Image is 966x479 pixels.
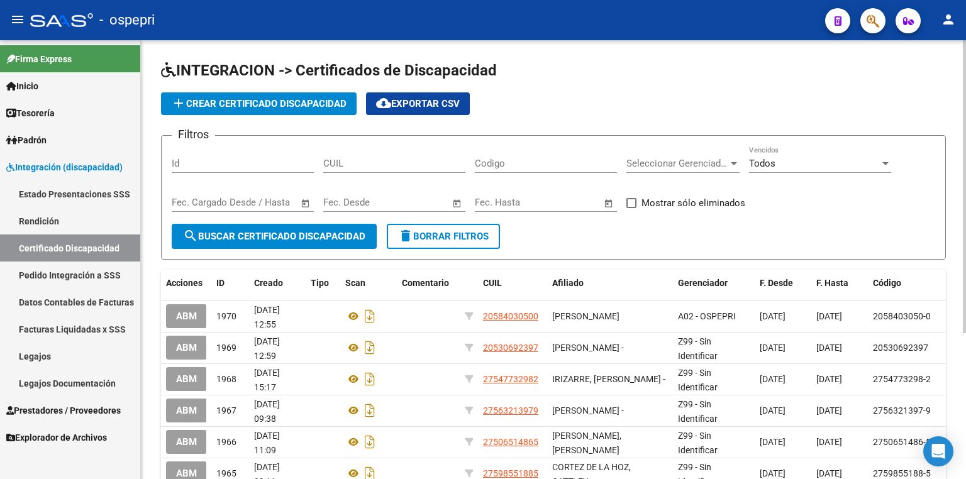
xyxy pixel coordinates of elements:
span: - ospepri [99,6,155,34]
span: Padrón [6,133,47,147]
span: Z99 - Sin Identificar [678,431,718,455]
input: Fecha fin [386,197,447,208]
button: Open calendar [450,196,465,211]
button: Exportar CSV [366,92,470,115]
span: [DATE] [760,343,786,353]
span: Prestadores / Proveedores [6,404,121,417]
span: Z99 - Sin Identificar [678,368,718,392]
span: 1969 [216,343,236,353]
span: 2754773298-2 [873,374,931,384]
datatable-header-cell: Tipo [306,270,340,297]
mat-icon: menu [10,12,25,27]
span: [DATE] [816,374,842,384]
span: 2058403050-0 [873,311,931,321]
span: Tipo [311,278,329,288]
span: Mostrar sólo eliminados [641,195,745,211]
span: [DATE] [816,311,842,321]
datatable-header-cell: Comentario [397,270,460,297]
span: ABM [176,437,197,448]
span: Comentario [402,278,449,288]
span: 1965 [216,468,236,478]
span: Scan [345,278,365,288]
span: Creado [254,278,283,288]
input: Fecha inicio [475,197,526,208]
input: Fecha inicio [323,197,374,208]
button: Buscar Certificado Discapacidad [172,224,377,249]
h3: Filtros [172,126,215,143]
span: 27547732982 [483,374,538,384]
span: ABM [176,311,197,322]
span: [DATE] 09:38 [254,399,280,424]
span: [DATE] [760,468,786,478]
button: ABM [166,399,207,422]
span: ID [216,278,225,288]
span: Integración (discapacidad) [6,160,123,174]
span: 20584030500 [483,311,538,321]
mat-icon: add [171,96,186,111]
span: Acciones [166,278,203,288]
button: ABM [166,367,207,390]
span: [DATE] 11:09 [254,431,280,455]
span: 2759855188-5 [873,468,931,478]
datatable-header-cell: Afiliado [547,270,673,297]
datatable-header-cell: CUIL [478,270,547,297]
datatable-header-cell: Gerenciador [673,270,755,297]
span: [PERSON_NAME] [552,311,619,321]
span: IRIZARRE, [PERSON_NAME] - [552,374,665,384]
i: Descargar documento [362,432,378,452]
span: Todos [749,158,775,169]
span: [DATE] 12:59 [254,336,280,361]
span: F. Desde [760,278,793,288]
span: [PERSON_NAME] - [552,405,624,416]
span: [DATE] [816,468,842,478]
button: ABM [166,430,207,453]
button: ABM [166,336,207,359]
span: ABM [176,343,197,354]
span: [DATE] [760,311,786,321]
i: Descargar documento [362,369,378,389]
span: 1966 [216,437,236,447]
span: Exportar CSV [376,98,460,109]
span: Seleccionar Gerenciador [626,158,728,169]
div: Open Intercom Messenger [923,436,953,466]
span: [DATE] [760,405,786,416]
span: Crear Certificado Discapacidad [171,98,347,109]
datatable-header-cell: F. Desde [755,270,811,297]
mat-icon: search [183,228,198,243]
span: [DATE] [760,374,786,384]
datatable-header-cell: Scan [340,270,397,297]
datatable-header-cell: Creado [249,270,306,297]
span: Gerenciador [678,278,728,288]
span: [DATE] [816,405,842,416]
span: Tesorería [6,106,55,120]
datatable-header-cell: Acciones [161,270,211,297]
button: ABM [166,304,207,328]
span: 1970 [216,311,236,321]
datatable-header-cell: F. Hasta [811,270,868,297]
i: Descargar documento [362,400,378,421]
button: Crear Certificado Discapacidad [161,92,357,115]
span: Buscar Certificado Discapacidad [183,231,365,242]
i: Descargar documento [362,338,378,358]
span: Z99 - Sin Identificar [678,399,718,424]
button: Open calendar [602,196,616,211]
span: [DATE] 12:55 [254,305,280,329]
mat-icon: cloud_download [376,96,391,111]
button: Open calendar [299,196,313,211]
span: INTEGRACION -> Certificados de Discapacidad [161,62,497,79]
span: A02 - OSPEPRI [678,311,736,321]
span: Firma Express [6,52,72,66]
span: 1968 [216,374,236,384]
span: ABM [176,405,197,417]
span: 27598551885 [483,468,538,478]
span: [PERSON_NAME], [PERSON_NAME] [552,431,621,455]
span: 27563213979 [483,405,538,416]
span: F. Hasta [816,278,848,288]
span: CUIL [483,278,502,288]
span: Código [873,278,901,288]
span: 20530692397 [483,343,538,353]
span: [DATE] [760,437,786,447]
input: Fecha fin [234,197,295,208]
datatable-header-cell: ID [211,270,249,297]
span: 20530692397 [873,343,928,353]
